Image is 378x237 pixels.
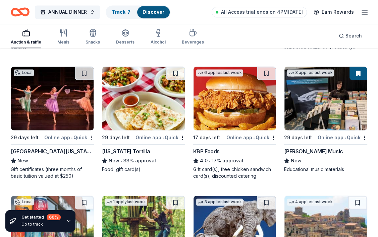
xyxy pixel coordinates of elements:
span: New [109,157,119,165]
div: Go to track [21,222,61,227]
div: KBP Foods [193,147,220,155]
div: Online app Quick [226,133,276,142]
a: All Access trial ends on 4PM[DATE] [212,7,307,17]
div: Get started [21,214,61,220]
span: • [120,158,122,163]
a: Discover [143,9,164,15]
div: 33% approval [102,157,185,165]
a: Track· 7 [112,9,130,15]
img: Image for Greater Washington Dance Center [11,67,94,130]
a: Image for Greater Washington Dance CenterLocal29 days leftOnline app•Quick[GEOGRAPHIC_DATA][US_ST... [11,66,94,179]
div: [GEOGRAPHIC_DATA][US_STATE] [11,147,94,155]
span: • [162,135,164,140]
div: Online app Quick [136,133,185,142]
div: 6 applies last week [196,69,243,76]
div: Food, gift card(s) [102,166,185,173]
span: 4.0 [200,157,208,165]
div: Gift certificates (three months of basic tuition valued at $250) [11,166,94,179]
button: Meals [57,26,69,48]
button: Beverages [182,26,204,48]
div: Educational music materials [284,166,367,173]
button: Auction & raffle [11,26,41,48]
a: Home [11,4,30,20]
button: Desserts [116,26,134,48]
div: Auction & raffle [11,39,41,45]
div: Local [14,69,34,76]
div: Meals [57,39,69,45]
button: Alcohol [151,26,166,48]
div: 3 applies last week [287,69,334,76]
img: Image for Alfred Music [284,67,367,130]
div: [PERSON_NAME] Music [284,147,343,155]
button: Track· 7Discover [106,5,170,19]
span: • [344,135,346,140]
span: • [253,135,255,140]
button: ANNUAL DINNER [35,5,100,19]
div: Snacks [86,39,100,45]
div: Gift card(s), free chicken sandwich card(s), discounted catering [193,166,276,179]
span: ANNUAL DINNER [48,8,87,16]
div: Online app Quick [318,133,367,142]
div: 29 days left [102,134,130,142]
div: 17 days left [193,134,220,142]
a: Image for California Tortilla29 days leftOnline app•Quick[US_STATE] TortillaNew•33% approvalFood,... [102,66,185,173]
button: Snacks [86,26,100,48]
span: New [291,157,302,165]
img: Image for California Tortilla [102,67,185,130]
div: 29 days left [11,134,39,142]
span: New [17,157,28,165]
div: Alcohol [151,39,166,45]
div: 3 applies last week [196,199,243,206]
div: Beverages [182,39,204,45]
div: [US_STATE] Tortilla [102,147,150,155]
div: 4 applies last week [287,199,334,206]
a: Image for KBP Foods6 applieslast week17 days leftOnline app•QuickKBP Foods4.0•17% approvalGift ca... [193,66,276,179]
span: All Access trial ends on 4PM[DATE] [221,8,303,16]
button: Search [333,29,367,43]
div: 29 days left [284,134,312,142]
div: Local [14,199,34,205]
div: Desserts [116,39,134,45]
a: Earn Rewards [310,6,358,18]
div: 17% approval [193,157,276,165]
span: • [209,158,210,163]
span: • [71,135,72,140]
a: Image for Alfred Music3 applieslast week29 days leftOnline app•Quick[PERSON_NAME] MusicNewEducati... [284,66,367,173]
div: 60 % [47,214,61,220]
div: 1 apply last week [105,199,147,206]
span: Search [345,32,362,40]
div: Online app Quick [44,133,94,142]
img: Image for KBP Foods [194,67,276,130]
